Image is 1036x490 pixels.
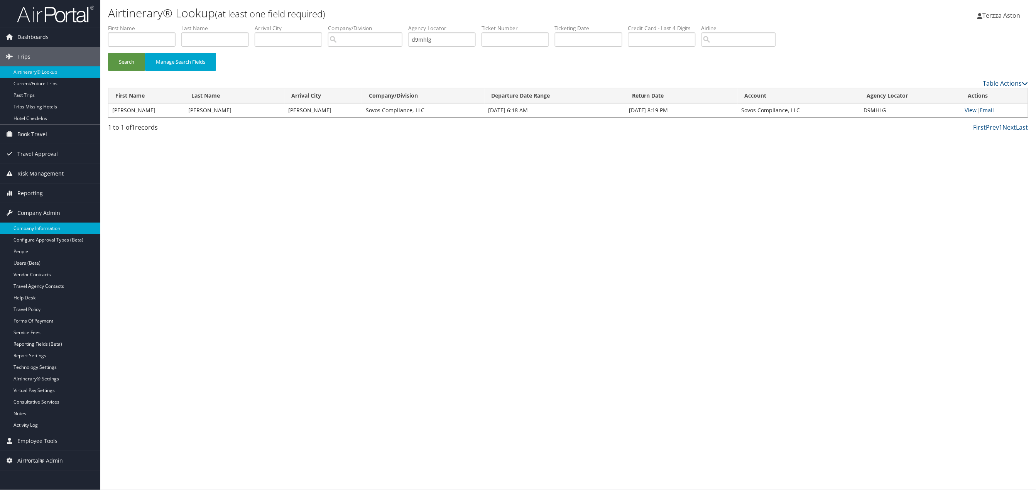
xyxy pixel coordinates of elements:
[999,123,1003,132] a: 1
[362,88,484,103] th: Company/Division
[108,5,722,21] h1: Airtinerary® Lookup
[108,24,181,32] label: First Name
[973,123,986,132] a: First
[17,164,64,183] span: Risk Management
[328,24,408,32] label: Company/Division
[625,88,738,103] th: Return Date: activate to sort column ascending
[961,88,1028,103] th: Actions
[181,24,255,32] label: Last Name
[738,88,860,103] th: Account: activate to sort column ascending
[108,103,184,117] td: [PERSON_NAME]
[980,106,994,114] a: Email
[145,53,216,71] button: Manage Search Fields
[184,88,285,103] th: Last Name: activate to sort column ascending
[555,24,628,32] label: Ticketing Date
[132,123,135,132] span: 1
[986,123,999,132] a: Prev
[184,103,285,117] td: [PERSON_NAME]
[482,24,555,32] label: Ticket Number
[738,103,860,117] td: Sovos Compliance, LLC
[628,24,701,32] label: Credit Card - Last 4 Digits
[1003,123,1016,132] a: Next
[977,4,1028,27] a: Terzza Aston
[860,103,961,117] td: D9MHLG
[17,27,49,47] span: Dashboards
[17,5,94,23] img: airportal-logo.png
[701,24,782,32] label: Airline
[625,103,738,117] td: [DATE] 8:19 PM
[108,53,145,71] button: Search
[1016,123,1028,132] a: Last
[485,103,625,117] td: [DATE] 6:18 AM
[108,88,184,103] th: First Name: activate to sort column ascending
[285,88,362,103] th: Arrival City: activate to sort column ascending
[17,47,30,66] span: Trips
[408,24,482,32] label: Agency Locator
[485,88,625,103] th: Departure Date Range: activate to sort column ascending
[17,184,43,203] span: Reporting
[860,88,961,103] th: Agency Locator: activate to sort column ascending
[965,106,977,114] a: View
[961,103,1028,117] td: |
[983,79,1028,88] a: Table Actions
[17,125,47,144] span: Book Travel
[17,203,60,223] span: Company Admin
[362,103,484,117] td: Sovos Compliance, LLC
[17,451,63,470] span: AirPortal® Admin
[17,144,58,164] span: Travel Approval
[255,24,328,32] label: Arrival City
[17,431,57,451] span: Employee Tools
[108,123,330,136] div: 1 to 1 of records
[285,103,362,117] td: [PERSON_NAME]
[983,11,1021,20] span: Terzza Aston
[215,7,325,20] small: (at least one field required)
